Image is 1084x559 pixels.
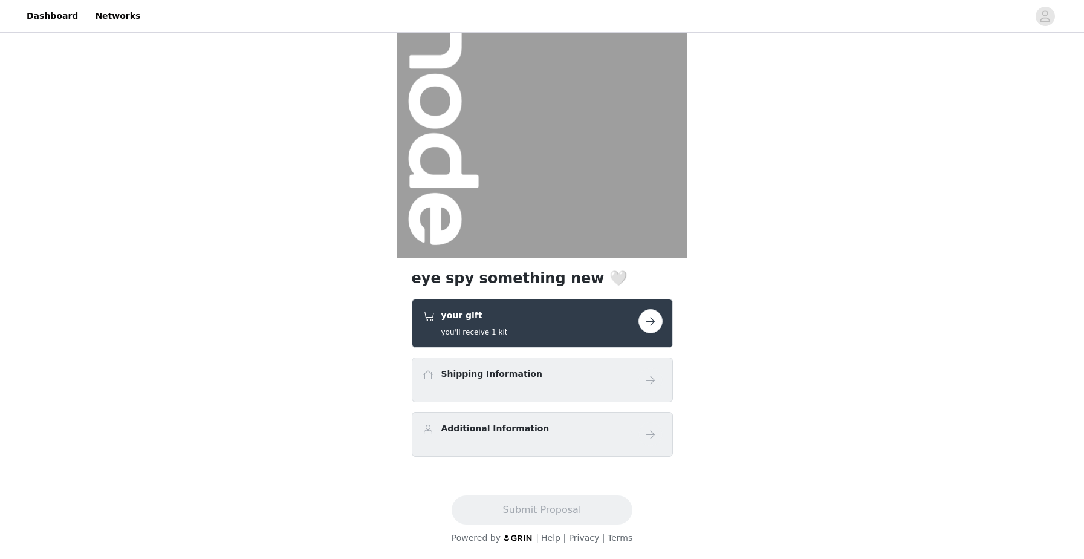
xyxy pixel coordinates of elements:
span: | [563,533,566,543]
h1: eye spy something new 🤍 [412,267,673,289]
div: your gift [412,299,673,348]
a: Privacy [569,533,600,543]
button: Submit Proposal [452,495,632,525]
div: avatar [1039,7,1051,26]
a: Help [541,533,560,543]
div: Additional Information [412,412,673,457]
a: Dashboard [19,2,85,30]
img: logo [503,534,533,542]
span: | [536,533,539,543]
h4: Shipping Information [441,368,542,381]
span: Powered by [452,533,501,543]
a: Terms [608,533,632,543]
a: Networks [88,2,148,30]
div: Shipping Information [412,358,673,402]
span: | [602,533,605,543]
h5: you'll receive 1 kit [441,327,508,338]
h4: Additional Information [441,422,550,435]
h4: your gift [441,309,508,322]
